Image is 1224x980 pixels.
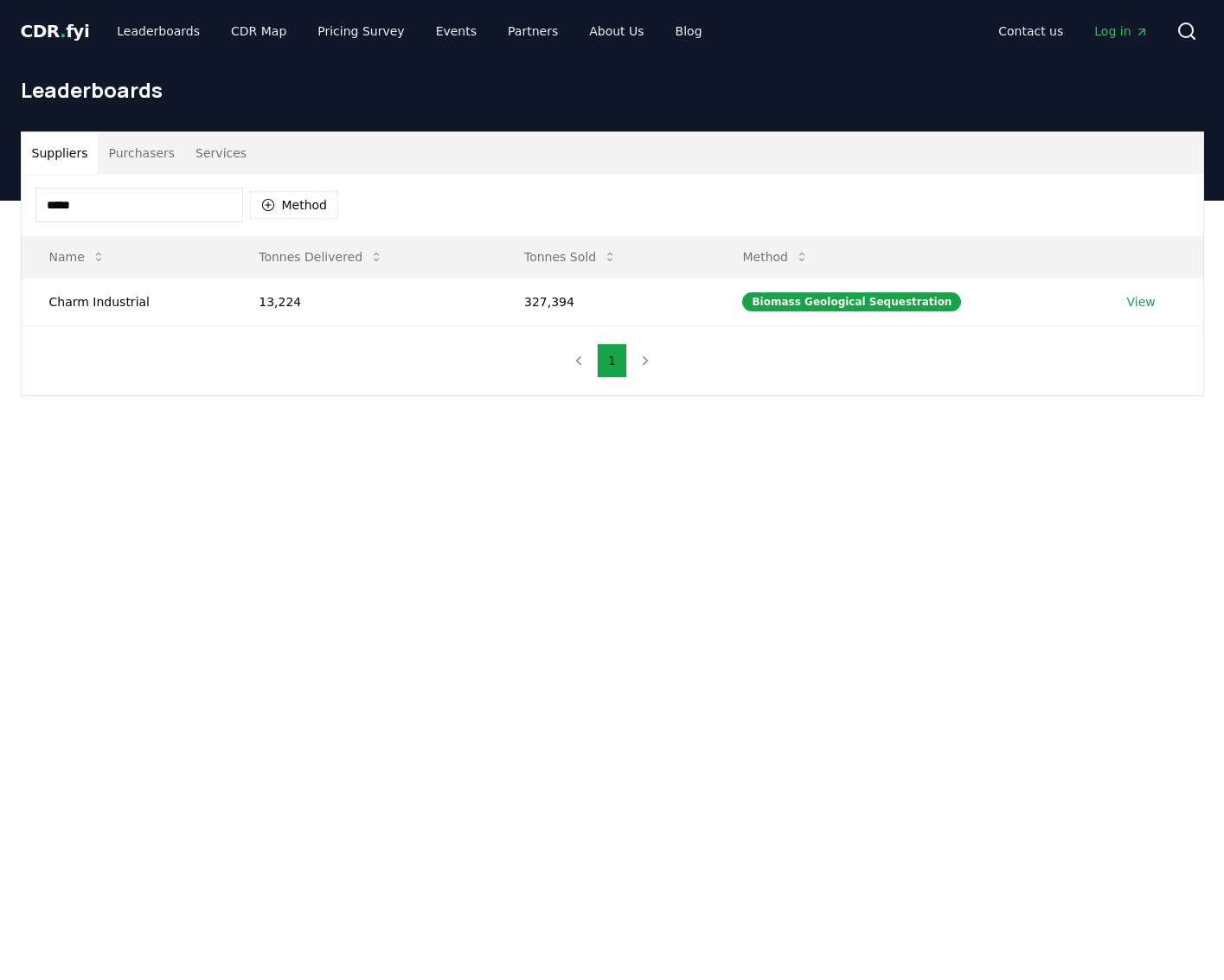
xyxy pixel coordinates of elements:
[185,132,257,174] button: Services
[250,191,339,219] button: Method
[1080,16,1162,47] a: Log in
[103,16,214,47] a: Leaderboards
[510,240,631,274] button: Tonnes Sold
[22,132,99,174] button: Suppliers
[103,16,715,47] nav: Main
[728,240,823,274] button: Method
[217,16,300,47] a: CDR Map
[98,132,185,174] button: Purchasers
[984,16,1162,47] nav: Main
[22,278,232,325] td: Charm Industrial
[1127,293,1156,311] a: View
[984,16,1077,47] a: Contact us
[231,278,497,325] td: 13,224
[245,240,397,274] button: Tonnes Delivered
[1094,22,1148,40] span: Log in
[21,19,90,43] a: CDR.fyi
[21,76,1204,104] h1: Leaderboards
[422,16,490,47] a: Events
[742,292,961,311] div: Biomass Geological Sequestration
[304,16,418,47] a: Pricing Survey
[60,21,66,42] span: .
[597,343,627,378] button: 1
[35,240,119,274] button: Name
[662,16,716,47] a: Blog
[497,278,715,325] td: 327,394
[21,21,90,42] span: CDR fyi
[494,16,572,47] a: Partners
[575,16,657,47] a: About Us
